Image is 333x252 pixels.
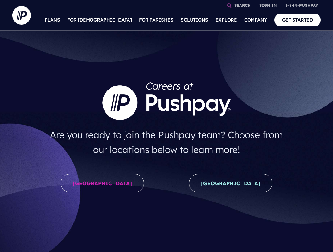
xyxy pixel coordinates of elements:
[43,125,290,159] h4: Are you ready to join the Pushpay team? Choose from our locations below to learn more!
[189,174,272,192] a: [GEOGRAPHIC_DATA]
[139,9,173,31] a: FOR PARISHES
[61,174,144,192] a: [GEOGRAPHIC_DATA]
[67,9,132,31] a: FOR [DEMOGRAPHIC_DATA]
[244,9,267,31] a: COMPANY
[45,9,60,31] a: PLANS
[274,14,321,26] a: GET STARTED
[216,9,237,31] a: EXPLORE
[181,9,208,31] a: SOLUTIONS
